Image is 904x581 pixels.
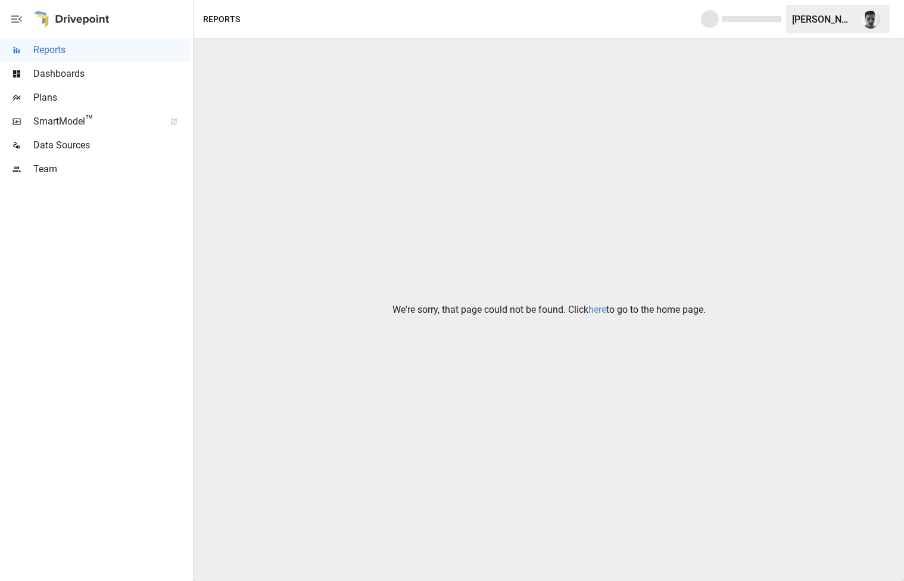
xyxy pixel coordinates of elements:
span: Reports [33,43,191,57]
span: ™ [85,113,93,128]
span: Plans [33,91,191,105]
span: SmartModel [33,114,157,129]
p: We're sorry, that page could not be found. Click to go to the home page. [392,303,706,317]
button: Lucas Nofal [854,2,887,36]
span: Dashboards [33,67,191,81]
span: Data Sources [33,138,191,153]
a: here [588,304,606,315]
img: Lucas Nofal [861,10,880,29]
div: [PERSON_NAME] [792,14,854,25]
span: Team [33,162,191,176]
